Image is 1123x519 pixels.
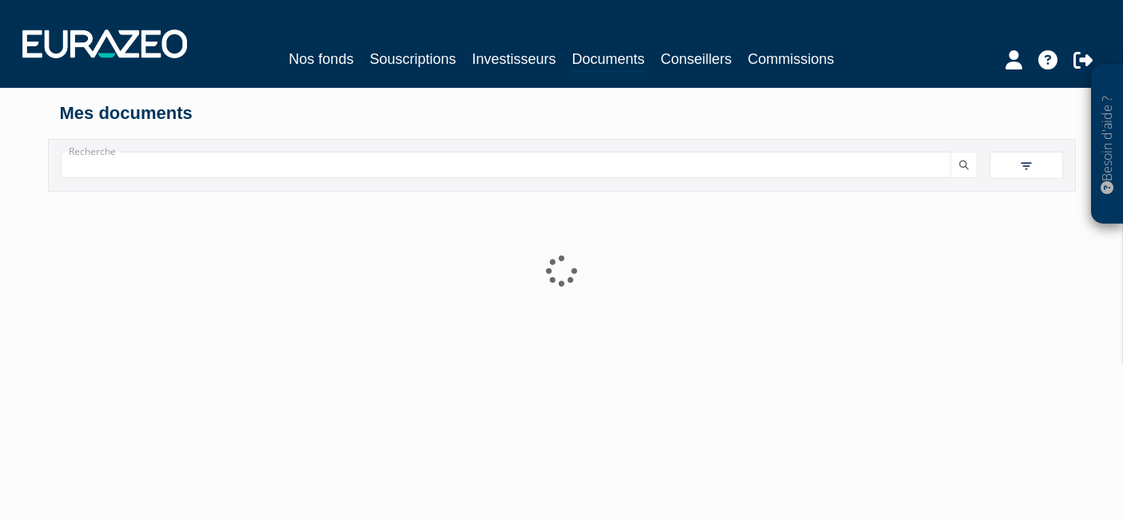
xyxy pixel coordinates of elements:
[22,30,187,58] img: 1732889491-logotype_eurazeo_blanc_rvb.png
[472,48,556,70] a: Investisseurs
[661,48,732,70] a: Conseillers
[572,48,645,73] a: Documents
[369,48,456,70] a: Souscriptions
[1019,159,1033,173] img: filter.svg
[61,152,951,178] input: Recherche
[1098,73,1117,216] p: Besoin d'aide ?
[60,104,1064,123] h4: Mes documents
[289,48,353,70] a: Nos fonds
[748,48,834,70] a: Commissions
